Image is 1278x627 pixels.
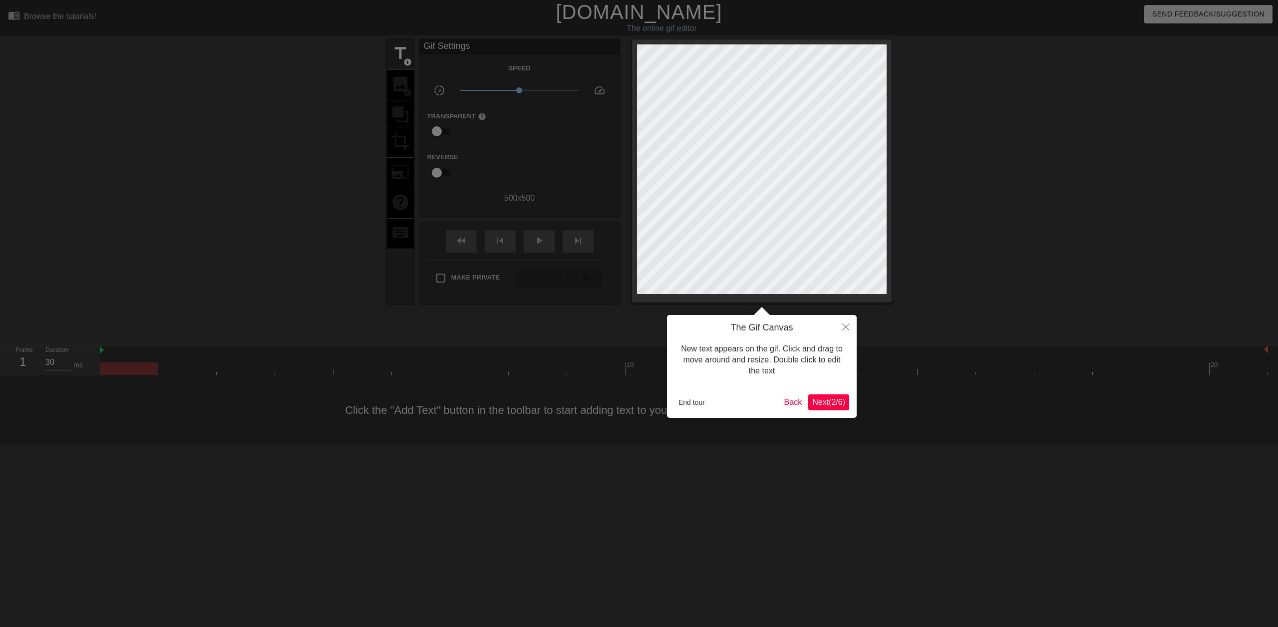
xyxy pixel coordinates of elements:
button: End tour [674,395,709,410]
button: Close [835,315,857,338]
div: New text appears on the gif. Click and drag to move around and resize. Double click to edit the text [674,333,849,387]
h4: The Gif Canvas [674,322,849,333]
span: Next ( 2 / 6 ) [812,398,845,406]
button: Back [780,394,806,410]
button: Next [808,394,849,410]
